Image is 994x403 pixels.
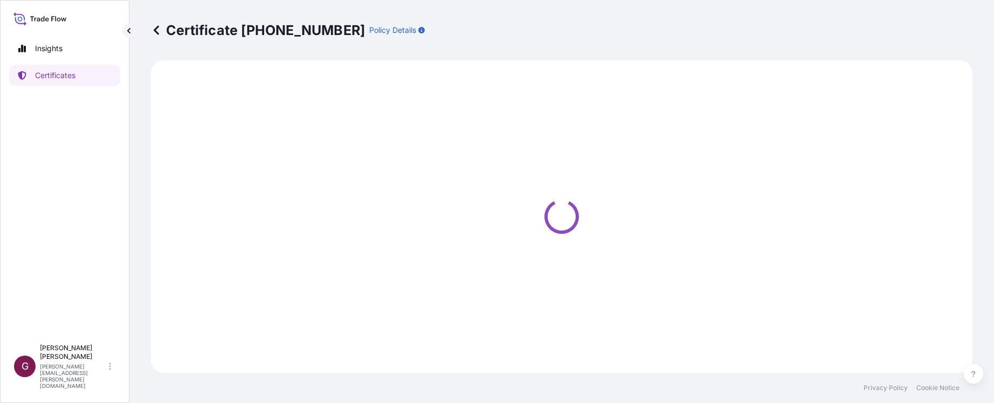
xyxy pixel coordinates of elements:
[35,43,63,54] p: Insights
[864,384,908,392] a: Privacy Policy
[916,384,960,392] a: Cookie Notice
[369,25,416,36] p: Policy Details
[35,70,75,81] p: Certificates
[22,361,29,372] span: G
[9,38,120,59] a: Insights
[157,67,966,366] div: Loading
[40,344,107,361] p: [PERSON_NAME] [PERSON_NAME]
[40,363,107,389] p: [PERSON_NAME][EMAIL_ADDRESS][PERSON_NAME][DOMAIN_NAME]
[151,22,365,39] p: Certificate [PHONE_NUMBER]
[9,65,120,86] a: Certificates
